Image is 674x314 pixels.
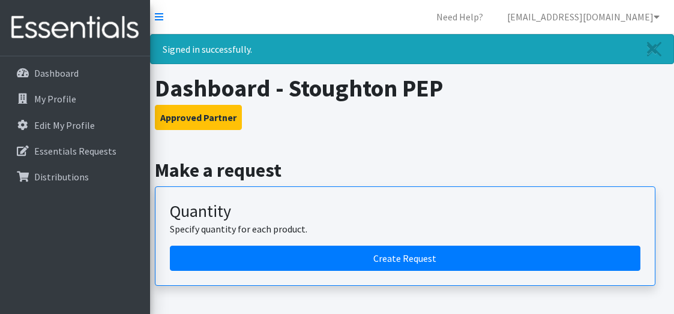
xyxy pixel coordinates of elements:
a: [EMAIL_ADDRESS][DOMAIN_NAME] [498,5,669,29]
p: Specify quantity for each product. [170,222,640,236]
button: Approved Partner [155,105,242,130]
a: Need Help? [427,5,493,29]
div: Signed in successfully. [150,34,674,64]
a: Create a request by quantity [170,246,640,271]
p: Essentials Requests [34,145,116,157]
h1: Dashboard - Stoughton PEP [155,74,670,102]
p: Distributions [34,171,89,183]
a: Close [635,35,673,64]
a: Essentials Requests [5,139,145,163]
a: Edit My Profile [5,113,145,137]
a: Distributions [5,165,145,189]
p: Edit My Profile [34,119,95,131]
a: My Profile [5,87,145,111]
img: HumanEssentials [5,8,145,48]
p: Dashboard [34,67,79,79]
h3: Quantity [170,201,640,222]
a: Dashboard [5,61,145,85]
h2: Make a request [155,159,670,182]
p: My Profile [34,93,76,105]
